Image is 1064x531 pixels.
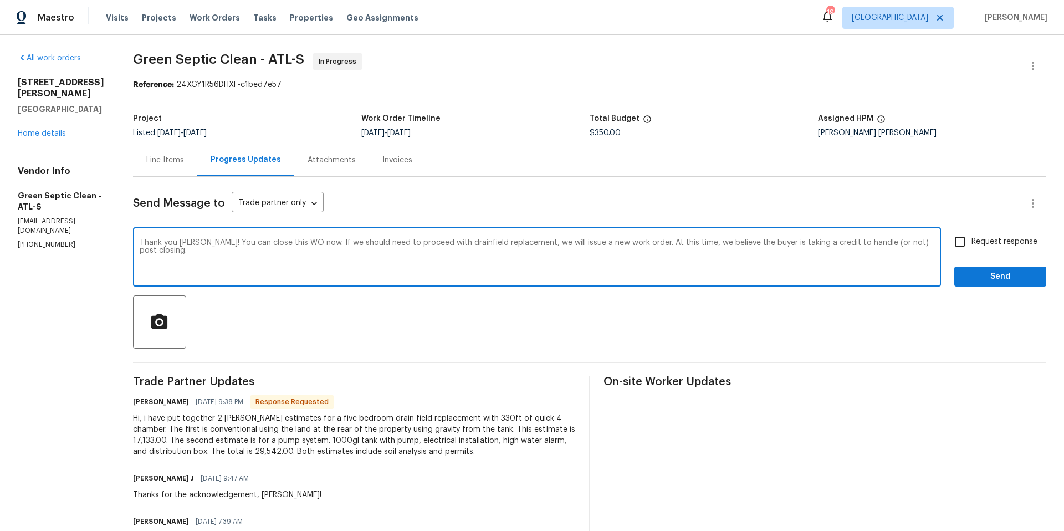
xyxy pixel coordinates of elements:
h6: [PERSON_NAME] [133,396,189,407]
div: 24XGY1R56DHXF-c1bed7e57 [133,79,1046,90]
p: [PHONE_NUMBER] [18,240,106,249]
span: Tasks [253,14,277,22]
span: [DATE] [361,129,385,137]
span: [DATE] 9:47 AM [201,473,249,484]
div: Progress Updates [211,154,281,165]
button: Send [954,267,1046,287]
b: Reference: [133,81,174,89]
h5: Total Budget [590,115,640,122]
span: The total cost of line items that have been proposed by Opendoor. This sum includes line items th... [643,115,652,129]
span: Green Septic Clean - ATL-S [133,53,304,66]
span: - [157,129,207,137]
span: - [361,129,411,137]
a: Home details [18,130,66,137]
span: [DATE] [157,129,181,137]
span: Listed [133,129,207,137]
div: [PERSON_NAME] [PERSON_NAME] [818,129,1046,137]
span: [DATE] [387,129,411,137]
textarea: Thank you [PERSON_NAME]! You can close this WO now. If we should need to proceed with drainfield ... [140,239,934,278]
h4: Vendor Info [18,166,106,177]
span: [GEOGRAPHIC_DATA] [852,12,928,23]
h5: Green Septic Clean - ATL-S [18,190,106,212]
span: On-site Worker Updates [603,376,1046,387]
div: Attachments [308,155,356,166]
a: All work orders [18,54,81,62]
span: Properties [290,12,333,23]
span: Work Orders [190,12,240,23]
div: 19 [826,7,834,18]
span: Response Requested [251,396,333,407]
span: Request response [971,236,1037,248]
span: Maestro [38,12,74,23]
span: [PERSON_NAME] [980,12,1047,23]
span: Geo Assignments [346,12,418,23]
span: The hpm assigned to this work order. [877,115,886,129]
span: [DATE] [183,129,207,137]
span: [DATE] 9:38 PM [196,396,243,407]
span: Visits [106,12,129,23]
p: [EMAIL_ADDRESS][DOMAIN_NAME] [18,217,106,236]
div: Hi, i have put together 2 [PERSON_NAME] estimates for a five bedroom drain field replacement with... [133,413,576,457]
span: Send [963,270,1037,284]
h2: [STREET_ADDRESS][PERSON_NAME] [18,77,106,99]
h6: [PERSON_NAME] [133,516,189,527]
h5: Assigned HPM [818,115,873,122]
span: [DATE] 7:39 AM [196,516,243,527]
div: Trade partner only [232,195,324,213]
div: Invoices [382,155,412,166]
span: Trade Partner Updates [133,376,576,387]
span: $350.00 [590,129,621,137]
span: In Progress [319,56,361,67]
h5: [GEOGRAPHIC_DATA] [18,104,106,115]
div: Line Items [146,155,184,166]
span: Send Message to [133,198,225,209]
h5: Work Order Timeline [361,115,441,122]
div: Thanks for the acknowledgement, [PERSON_NAME]! [133,489,321,501]
h6: [PERSON_NAME] J [133,473,194,484]
h5: Project [133,115,162,122]
span: Projects [142,12,176,23]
